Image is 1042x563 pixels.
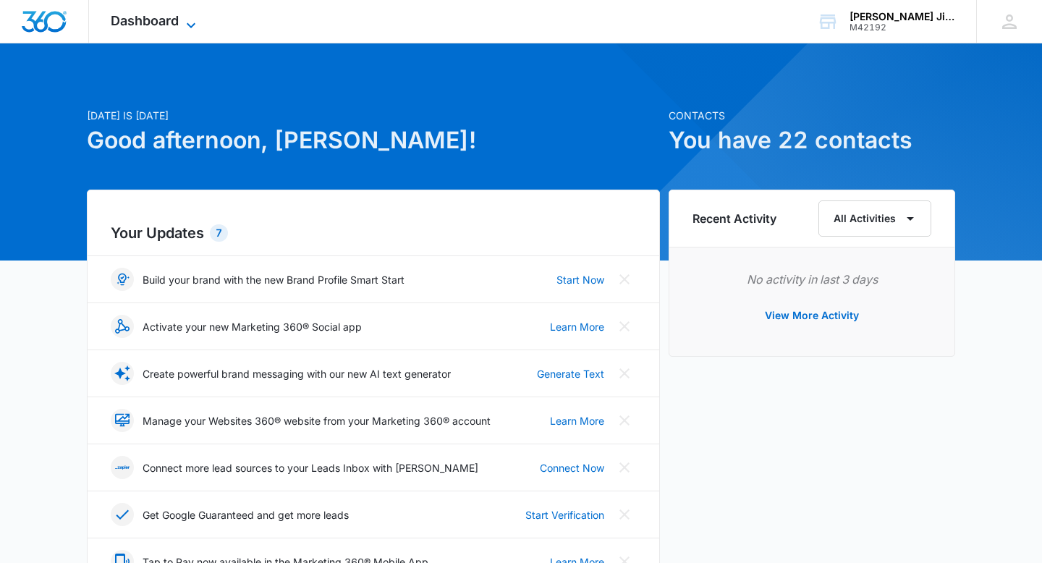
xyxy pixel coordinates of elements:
button: Close [613,456,636,479]
p: No activity in last 3 days [692,271,931,288]
a: Learn More [550,413,604,428]
a: Generate Text [537,366,604,381]
h2: Your Updates [111,222,636,244]
p: Activate your new Marketing 360® Social app [143,319,362,334]
h1: Good afternoon, [PERSON_NAME]! [87,123,660,158]
h1: You have 22 contacts [669,123,955,158]
button: Close [613,409,636,432]
div: 7 [210,224,228,242]
p: Build your brand with the new Brand Profile Smart Start [143,272,404,287]
p: Manage your Websites 360® website from your Marketing 360® account [143,413,491,428]
button: View More Activity [750,298,873,333]
p: Create powerful brand messaging with our new AI text generator [143,366,451,381]
button: Close [613,268,636,291]
span: Dashboard [111,13,179,28]
p: [DATE] is [DATE] [87,108,660,123]
div: account name [850,11,955,22]
p: Contacts [669,108,955,123]
button: Close [613,503,636,526]
p: Connect more lead sources to your Leads Inbox with [PERSON_NAME] [143,460,478,475]
a: Start Now [556,272,604,287]
button: Close [613,315,636,338]
p: Get Google Guaranteed and get more leads [143,507,349,522]
button: Close [613,362,636,385]
div: account id [850,22,955,33]
a: Learn More [550,319,604,334]
h6: Recent Activity [692,210,776,227]
a: Start Verification [525,507,604,522]
a: Connect Now [540,460,604,475]
button: All Activities [818,200,931,237]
